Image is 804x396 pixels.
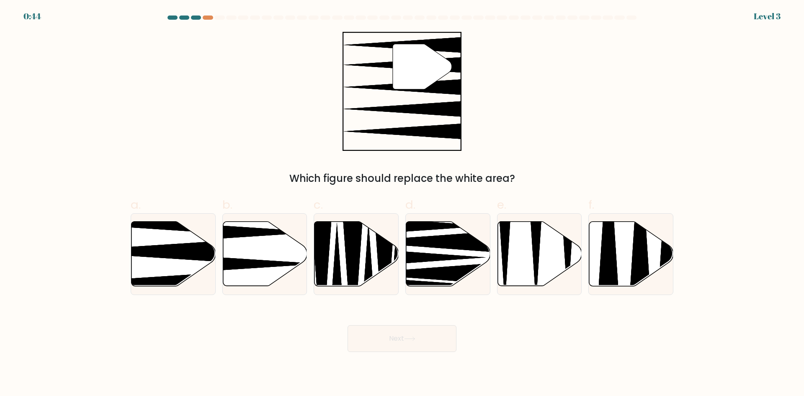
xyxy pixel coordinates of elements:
span: d. [405,197,415,213]
div: Level 3 [754,10,781,23]
div: 0:44 [23,10,41,23]
span: b. [222,197,232,213]
button: Next [348,325,456,352]
span: a. [131,197,141,213]
div: Which figure should replace the white area? [136,171,668,186]
g: " [393,44,452,89]
span: e. [497,197,506,213]
span: f. [588,197,594,213]
span: c. [314,197,323,213]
